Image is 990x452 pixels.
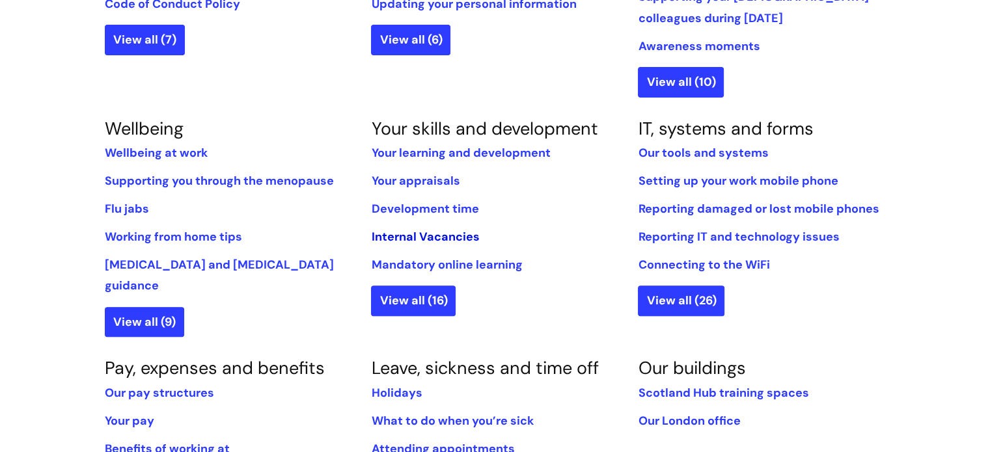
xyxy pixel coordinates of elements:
[371,413,533,429] a: What to do when you’re sick
[105,25,185,55] a: View all (7)
[371,229,479,245] a: Internal Vacancies
[638,229,839,245] a: Reporting IT and technology issues
[105,413,154,429] a: Your pay
[638,117,813,140] a: IT, systems and forms
[105,201,149,217] a: Flu jabs
[638,286,724,315] a: View all (26)
[105,356,325,379] a: Pay, expenses and benefits
[638,145,768,161] a: Our tools and systems
[638,413,740,429] a: Our London office
[638,201,879,217] a: Reporting damaged or lost mobile phones
[371,201,478,217] a: Development time
[638,257,769,273] a: Connecting to the WiFi
[638,173,838,189] a: Setting up your work mobile phone
[105,229,242,245] a: Working from home tips
[105,385,214,401] a: Our pay structures
[371,286,456,315] a: View all (16)
[371,25,450,55] a: View all (6)
[638,385,808,401] a: Scotland Hub training spaces
[105,145,208,161] a: Wellbeing at work
[638,356,745,379] a: Our buildings
[371,356,598,379] a: Leave, sickness and time off
[105,307,184,337] a: View all (9)
[105,117,184,140] a: Wellbeing
[371,385,422,401] a: Holidays
[371,173,460,189] a: Your appraisals
[638,67,724,97] a: View all (10)
[105,173,334,189] a: Supporting you through the menopause
[638,38,760,54] a: Awareness moments
[371,117,598,140] a: Your skills and development
[371,257,522,273] a: Mandatory online learning
[371,145,550,161] a: Your learning and development
[105,257,334,293] a: [MEDICAL_DATA] and [MEDICAL_DATA] guidance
